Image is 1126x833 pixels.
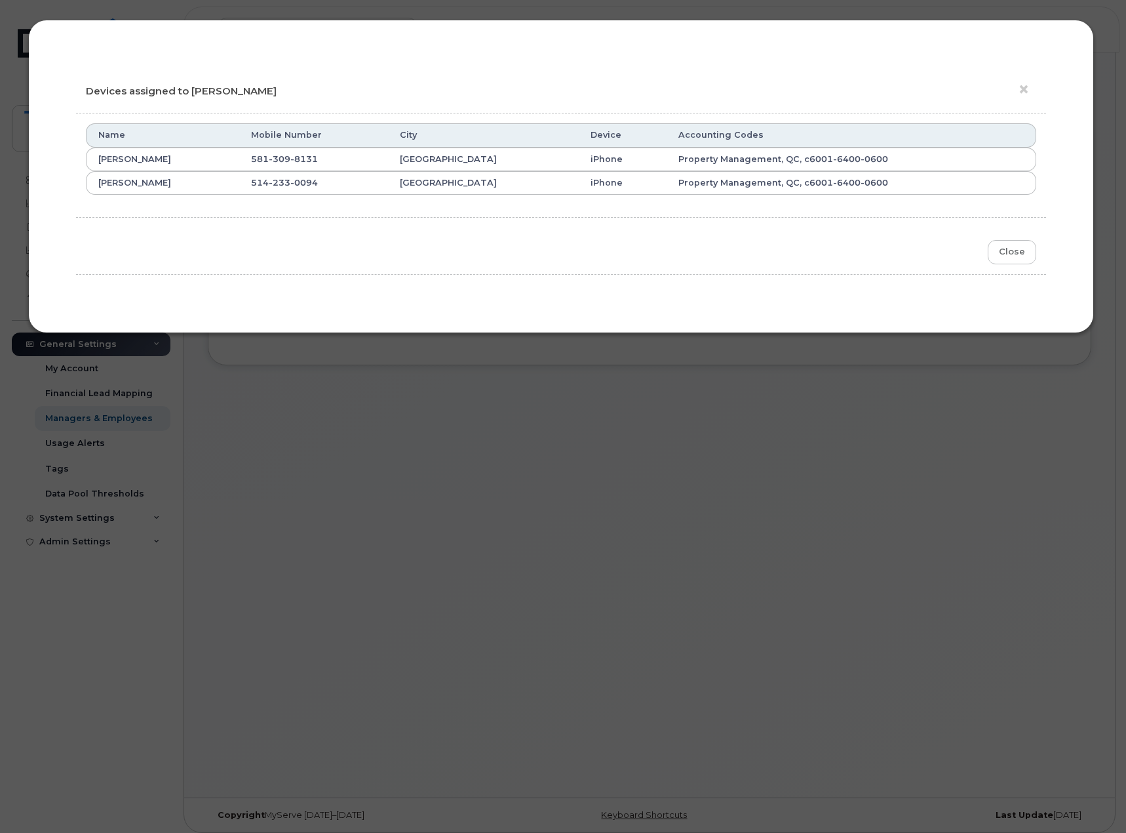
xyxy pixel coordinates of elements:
[86,171,239,195] th: [PERSON_NAME]
[269,154,290,164] span: 309
[290,154,318,164] span: 8131
[86,148,239,171] th: [PERSON_NAME]
[579,148,667,171] th: iPhone
[269,178,290,188] span: 233
[388,148,579,171] th: [GEOGRAPHIC_DATA]
[667,171,1036,195] th: Property Management, QC, c6001-6400-0600
[251,178,318,188] span: 514
[579,171,667,195] th: iPhone
[86,86,1036,97] h4: Devices assigned to [PERSON_NAME]
[251,154,318,164] span: 581
[86,123,239,147] th: Name
[1018,80,1036,100] button: ×
[239,123,389,147] th: Mobile Number
[667,123,1036,147] th: Accounting Codes
[388,123,579,147] th: City
[579,123,667,147] th: Device
[988,240,1036,264] button: Close
[667,148,1036,171] th: Property Management, QC, c6001-6400-0600
[388,171,579,195] th: [GEOGRAPHIC_DATA]
[290,178,318,188] span: 0094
